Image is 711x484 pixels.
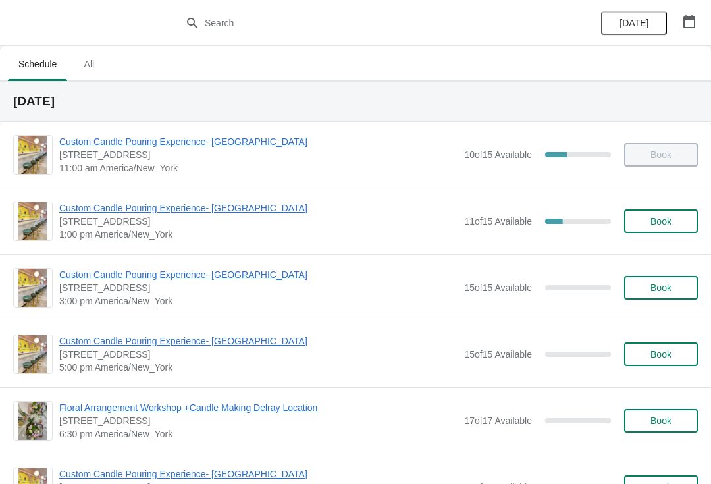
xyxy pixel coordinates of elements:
span: 11:00 am America/New_York [59,161,458,175]
button: Book [624,409,698,433]
button: Book [624,342,698,366]
img: Custom Candle Pouring Experience- Delray Beach | 415 East Atlantic Avenue, Delray Beach, FL, USA ... [18,136,47,174]
input: Search [204,11,533,35]
span: Custom Candle Pouring Experience- [GEOGRAPHIC_DATA] [59,202,458,215]
span: Custom Candle Pouring Experience- [GEOGRAPHIC_DATA] [59,135,458,148]
button: Book [624,276,698,300]
span: 10 of 15 Available [464,149,532,160]
span: 6:30 pm America/New_York [59,427,458,441]
img: Floral Arrangement Workshop +Candle Making Delray Location | 415 East Atlantic Avenue, Delray Bea... [18,402,47,440]
span: 5:00 pm America/New_York [59,361,458,374]
h2: [DATE] [13,95,698,108]
span: Custom Candle Pouring Experience- [GEOGRAPHIC_DATA] [59,335,458,348]
span: Book [650,216,671,227]
span: 11 of 15 Available [464,216,532,227]
img: Custom Candle Pouring Experience- Delray Beach | 415 East Atlantic Avenue, Delray Beach, FL, USA ... [18,269,47,307]
span: [STREET_ADDRESS] [59,148,458,161]
span: Schedule [8,52,67,76]
span: [STREET_ADDRESS] [59,215,458,228]
span: 15 of 15 Available [464,349,532,360]
span: Book [650,349,671,360]
img: Custom Candle Pouring Experience- Delray Beach | 415 East Atlantic Avenue, Delray Beach, FL, USA ... [18,202,47,240]
span: 3:00 pm America/New_York [59,294,458,308]
span: 1:00 pm America/New_York [59,228,458,241]
span: Custom Candle Pouring Experience- [GEOGRAPHIC_DATA] [59,268,458,281]
span: [STREET_ADDRESS] [59,281,458,294]
span: Book [650,282,671,293]
span: [DATE] [619,18,648,28]
button: Book [624,209,698,233]
span: 15 of 15 Available [464,282,532,293]
span: [STREET_ADDRESS] [59,348,458,361]
span: 17 of 17 Available [464,416,532,426]
span: Book [650,416,671,426]
span: Floral Arrangement Workshop +Candle Making Delray Location [59,401,458,414]
img: Custom Candle Pouring Experience- Delray Beach | 415 East Atlantic Avenue, Delray Beach, FL, USA ... [18,335,47,373]
span: Custom Candle Pouring Experience- [GEOGRAPHIC_DATA] [59,468,458,481]
span: All [72,52,105,76]
button: [DATE] [601,11,667,35]
span: [STREET_ADDRESS] [59,414,458,427]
